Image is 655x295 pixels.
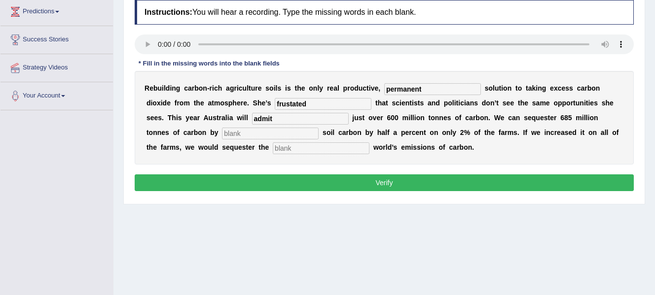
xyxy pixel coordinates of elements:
b: r [219,114,221,122]
b: h [196,99,200,107]
b: f [175,99,177,107]
b: s [503,99,507,107]
b: r [191,129,193,136]
b: r [197,114,200,122]
b: c [214,84,218,92]
b: i [274,84,276,92]
b: h [378,99,382,107]
b: s [277,84,281,92]
b: o [448,99,452,107]
b: s [420,99,424,107]
b: c [338,129,342,136]
b: e [150,114,154,122]
b: n [490,99,495,107]
b: 0 [391,114,395,122]
b: q [532,114,536,122]
b: b [194,84,199,92]
b: i [587,114,589,122]
b: a [581,84,584,92]
b: r [347,84,350,92]
b: n [432,99,436,107]
b: s [265,84,269,92]
b: c [558,84,562,92]
b: ’ [494,99,496,107]
b: a [333,84,337,92]
b: v [373,114,377,122]
b: o [269,84,274,92]
b: b [475,114,480,122]
b: o [368,114,373,122]
b: 0 [395,114,399,122]
b: u [243,84,247,92]
b: t [249,84,251,92]
b: a [428,99,432,107]
b: o [486,99,490,107]
b: e [540,114,544,122]
b: e [167,99,171,107]
b: s [544,114,548,122]
b: o [327,129,331,136]
b: n [508,84,512,92]
b: n [439,114,443,122]
b: r [554,114,556,122]
b: t [294,84,297,92]
b: a [188,84,192,92]
b: n [420,114,425,122]
b: i [162,84,164,92]
b: a [193,114,197,122]
b: d [436,99,440,107]
b: s [213,114,217,122]
b: n [153,129,157,136]
b: d [482,99,486,107]
b: l [493,84,495,92]
b: y [185,114,189,122]
b: r [380,114,383,122]
b: t [366,84,369,92]
b: u [209,114,213,122]
b: o [455,114,459,122]
b: l [412,114,414,122]
b: e [237,99,241,107]
b: a [208,99,212,107]
a: Success Stories [0,26,113,51]
b: a [221,114,225,122]
b: b [587,84,592,92]
b: e [507,99,510,107]
b: o [173,129,178,136]
b: r [192,84,194,92]
b: t [499,84,502,92]
b: o [503,84,508,92]
b: r [584,84,587,92]
b: o [353,129,358,136]
b: m [576,114,582,122]
b: c [183,129,187,136]
b: t [375,99,378,107]
b: a [466,99,470,107]
input: blank [384,83,481,95]
b: t [409,99,412,107]
b: x [157,99,161,107]
b: 6 [560,114,564,122]
b: o [309,84,313,92]
b: r [234,84,236,92]
b: i [536,84,538,92]
b: i [242,114,244,122]
b: s [594,99,598,107]
b: l [164,84,166,92]
b: s [569,84,573,92]
b: o [149,129,153,136]
b: r [571,99,573,107]
b: t [573,99,576,107]
b: m [540,99,546,107]
b: o [566,99,571,107]
b: e [243,99,247,107]
b: f [177,129,180,136]
b: h [606,99,610,107]
b: i [285,84,287,92]
b: o [350,84,355,92]
b: l [584,114,586,122]
b: o [489,84,493,92]
b: o [553,99,558,107]
b: 5 [568,114,572,122]
b: W [494,114,501,122]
